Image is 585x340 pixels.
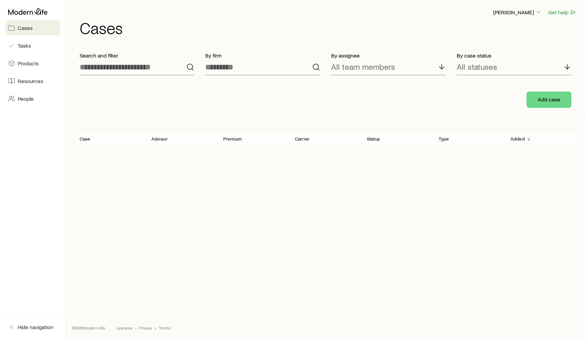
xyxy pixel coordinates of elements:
[5,74,60,88] a: Resources
[5,56,60,71] a: Products
[331,62,395,71] p: All team members
[18,95,34,102] span: People
[80,52,194,59] p: Search and filter
[5,320,60,335] button: Hide navigation
[80,19,577,36] h1: Cases
[18,78,43,84] span: Resources
[295,136,310,142] p: Carrier
[510,136,525,142] p: Added
[18,25,33,31] span: Cases
[159,325,170,330] a: Terms
[18,42,31,49] span: Tasks
[457,62,497,71] p: All statuses
[5,38,60,53] a: Tasks
[18,324,53,330] span: Hide navigation
[548,9,577,16] button: Get help
[155,325,156,330] span: •
[135,325,136,330] span: •
[457,52,571,59] p: By case status
[493,9,542,16] p: [PERSON_NAME]
[80,136,91,142] p: Case
[139,325,152,330] a: Privacy
[151,136,168,142] p: Advisor
[71,325,105,330] p: © 2025 Modern Life
[493,9,542,17] button: [PERSON_NAME]
[5,91,60,106] a: People
[223,136,242,142] p: Premium
[331,52,446,59] p: By assignee
[116,325,132,330] a: Licenses
[74,130,577,147] div: Client cases
[18,60,39,67] span: Products
[367,136,380,142] p: Status
[5,20,60,35] a: Cases
[526,92,571,108] button: Add case
[205,52,320,59] p: By firm
[439,136,449,142] p: Type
